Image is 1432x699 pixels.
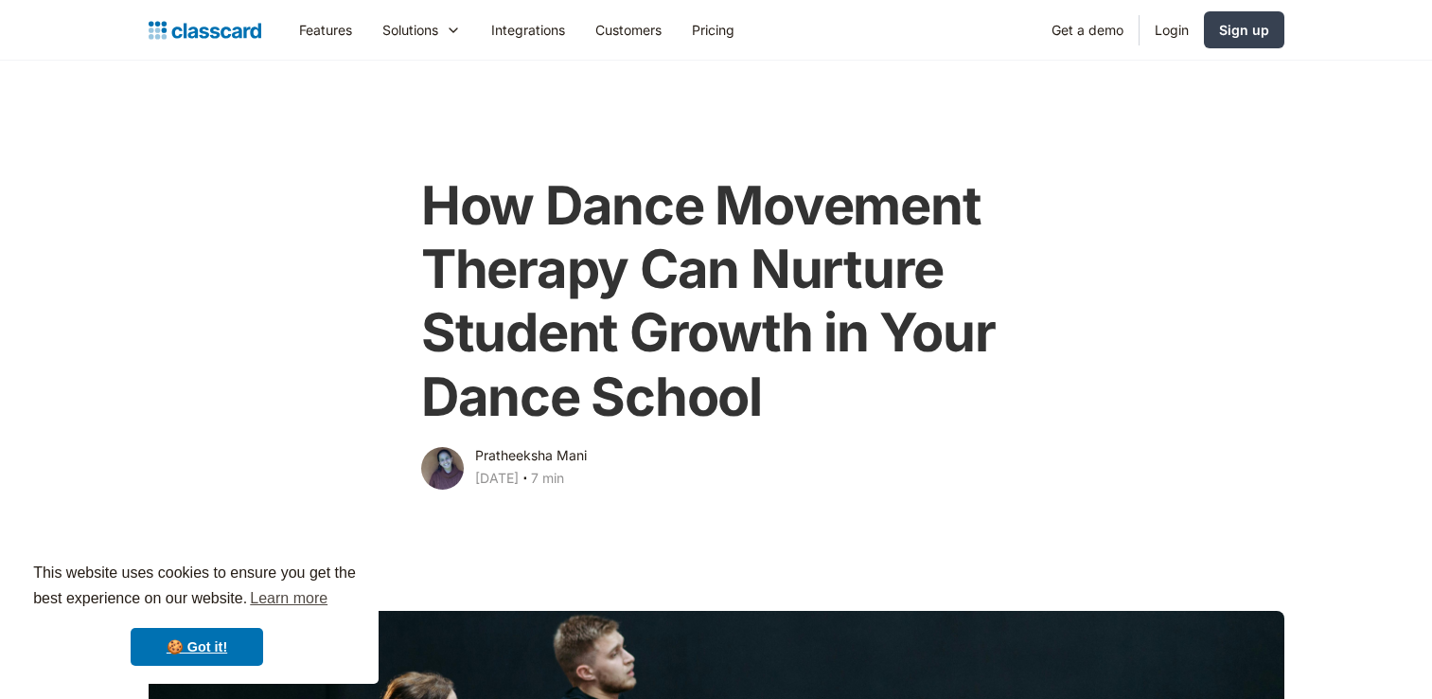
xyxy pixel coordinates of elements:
div: Solutions [367,9,476,51]
a: Pricing [677,9,750,51]
a: learn more about cookies [247,584,330,613]
div: cookieconsent [15,544,379,684]
a: Logo [149,17,261,44]
a: dismiss cookie message [131,628,263,666]
a: Get a demo [1036,9,1139,51]
span: This website uses cookies to ensure you get the best experience on our website. [33,562,361,613]
div: Sign up [1219,20,1269,40]
div: 7 min [531,467,564,490]
div: [DATE] [475,467,519,490]
a: Sign up [1204,11,1284,48]
div: Pratheeksha Mani [475,444,587,467]
a: Login [1140,9,1204,51]
a: Customers [580,9,677,51]
div: Solutions [382,20,438,40]
a: Features [284,9,367,51]
h1: How Dance Movement Therapy Can Nurture Student Growth in Your Dance School [421,174,1011,429]
a: Integrations [476,9,580,51]
div: ‧ [519,467,531,493]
